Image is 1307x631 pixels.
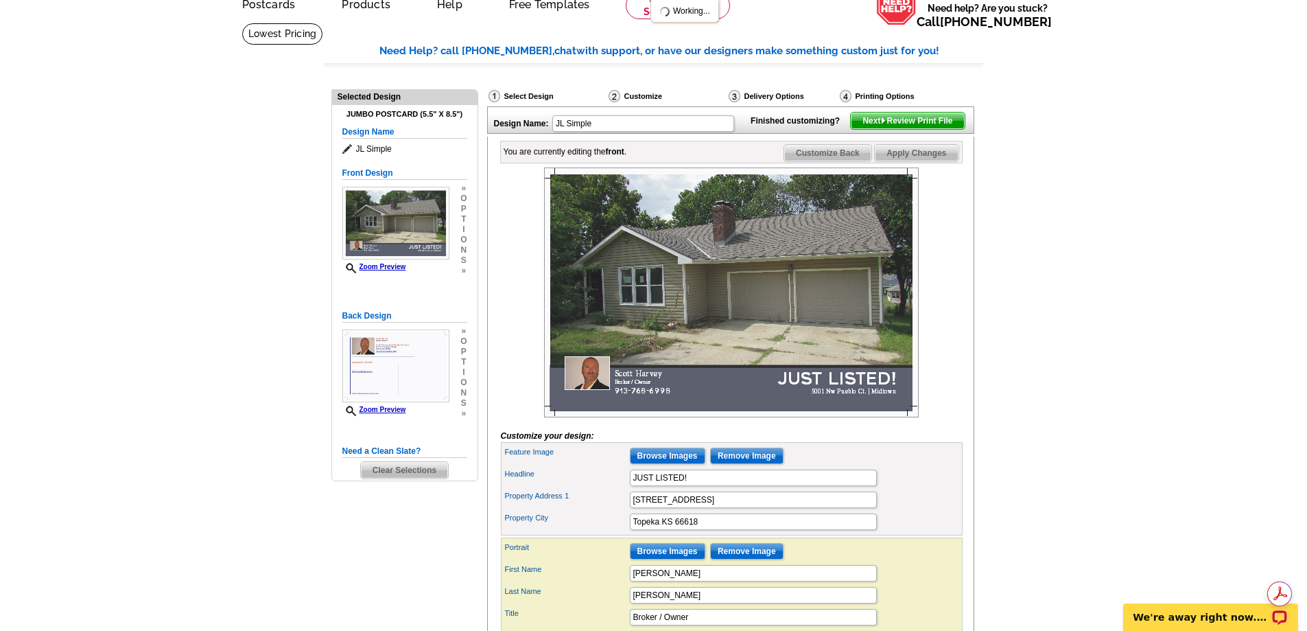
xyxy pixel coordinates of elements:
div: Need Help? call [PHONE_NUMBER], with support, or have our designers make something custom just fo... [379,43,983,59]
i: Customize your design: [501,431,594,441]
a: Zoom Preview [342,406,406,413]
img: Customize [609,90,620,102]
span: s [460,255,467,266]
span: o [460,235,467,245]
label: Headline [505,468,628,480]
img: Printing Options & Summary [840,90,851,102]
input: Browse Images [630,543,705,560]
h5: Front Design [342,167,467,180]
span: » [460,326,467,336]
label: Property City [505,512,628,524]
span: Apply Changes [875,145,958,161]
span: Clear Selections [361,462,448,479]
span: Next Review Print File [851,113,964,129]
span: o [460,378,467,388]
input: Remove Image [710,543,784,560]
strong: Finished customizing? [751,116,848,126]
b: front [606,147,624,157]
a: Zoom Preview [342,263,406,271]
span: chat [554,45,576,57]
h4: Jumbo Postcard (5.5" x 8.5") [342,110,467,119]
span: s [460,398,467,409]
label: Last Name [505,586,628,597]
span: Need help? Are you stuck? [917,1,1059,29]
span: Customize Back [784,145,871,161]
span: i [460,225,467,235]
div: Select Design [487,89,607,106]
label: Feature Image [505,446,628,458]
img: Select Design [488,90,500,102]
div: Delivery Options [727,89,838,103]
span: » [460,183,467,194]
h5: Back Design [342,310,467,323]
input: Remove Image [710,448,784,464]
img: button-next-arrow-white.png [880,117,886,124]
span: Call [917,14,1052,29]
a: [PHONE_NUMBER] [940,14,1052,29]
strong: Design Name: [494,119,549,128]
span: t [460,357,467,367]
div: You are currently editing the . [504,146,627,158]
input: Browse Images [630,448,705,464]
span: » [460,266,467,276]
label: Portrait [505,542,628,553]
span: » [460,409,467,419]
span: n [460,388,467,398]
span: o [460,194,467,204]
label: Title [505,608,628,619]
div: Printing Options [838,89,961,103]
label: Property Address 1 [505,490,628,502]
img: loading... [659,6,670,17]
label: First Name [505,564,628,575]
span: p [460,347,467,357]
span: t [460,214,467,225]
div: Selected Design [332,90,478,103]
span: o [460,336,467,347]
div: Customize [607,89,727,106]
img: Z18893066_00001_1.jpg [342,187,449,260]
span: p [460,204,467,214]
img: Delivery Options [729,90,740,102]
h5: Need a Clean Slate? [342,445,467,458]
iframe: LiveChat chat widget [1114,588,1307,631]
img: Z18893066_00001_1.jpg [544,168,919,417]
img: Z18893066_00001_2.jpg [342,330,449,402]
span: JL Simple [342,142,467,156]
h5: Design Name [342,126,467,139]
span: i [460,367,467,378]
span: n [460,245,467,255]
